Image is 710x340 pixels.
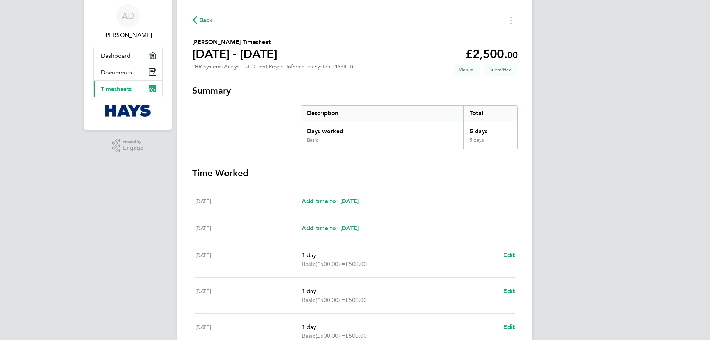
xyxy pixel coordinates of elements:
div: 5 days [463,137,517,149]
div: [DATE] [195,197,302,206]
span: Timesheets [101,85,132,92]
span: Add time for [DATE] [302,225,359,232]
a: Timesheets [94,81,162,97]
div: "HR Systems Analyst" at "Client Project Information System (159ICT)" [192,64,356,70]
span: Abiodun Doherty [93,31,163,40]
div: 5 days [463,121,517,137]
a: Go to home page [93,105,163,117]
div: Basic [307,137,318,143]
p: 1 day [302,287,497,296]
a: Add time for [DATE] [302,224,359,233]
div: Days worked [301,121,463,137]
div: Total [463,106,517,121]
span: Edit [503,323,515,330]
button: Back [192,16,213,25]
span: Basic [302,260,315,269]
span: AD [122,11,135,21]
a: Edit [503,287,515,296]
h1: [DATE] - [DATE] [192,47,277,61]
span: Engage [123,145,143,151]
a: Powered byEngage [112,139,144,153]
div: Summary [301,105,518,149]
span: Edit [503,287,515,294]
span: This timesheet was manually created. [453,64,480,76]
button: Timesheets Menu [504,14,518,26]
a: Documents [94,64,162,80]
span: Basic [302,296,315,304]
span: Back [199,16,213,25]
div: Description [301,106,463,121]
img: hays-logo-retina.png [105,105,151,117]
h3: Summary [192,85,518,97]
a: Edit [503,323,515,331]
span: This timesheet is Submitted. [483,64,518,76]
app-decimal: £2,500. [466,47,518,61]
span: Edit [503,252,515,259]
p: 1 day [302,251,497,260]
span: (£500.00) = [315,296,345,303]
div: [DATE] [195,287,302,304]
h3: Time Worked [192,167,518,179]
span: 00 [507,50,518,60]
div: [DATE] [195,224,302,233]
div: [DATE] [195,251,302,269]
span: £500.00 [345,296,367,303]
a: Edit [503,251,515,260]
a: Dashboard [94,47,162,64]
span: £500.00 [345,260,367,267]
a: Add time for [DATE] [302,197,359,206]
span: £500.00 [345,332,367,339]
span: Add time for [DATE] [302,198,359,205]
h2: [PERSON_NAME] Timesheet [192,38,277,47]
span: Dashboard [101,52,131,59]
span: (£500.00) = [315,260,345,267]
span: Documents [101,69,132,76]
span: (£500.00) = [315,332,345,339]
span: Powered by [123,139,143,145]
p: 1 day [302,323,497,331]
a: AD[PERSON_NAME] [93,4,163,40]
